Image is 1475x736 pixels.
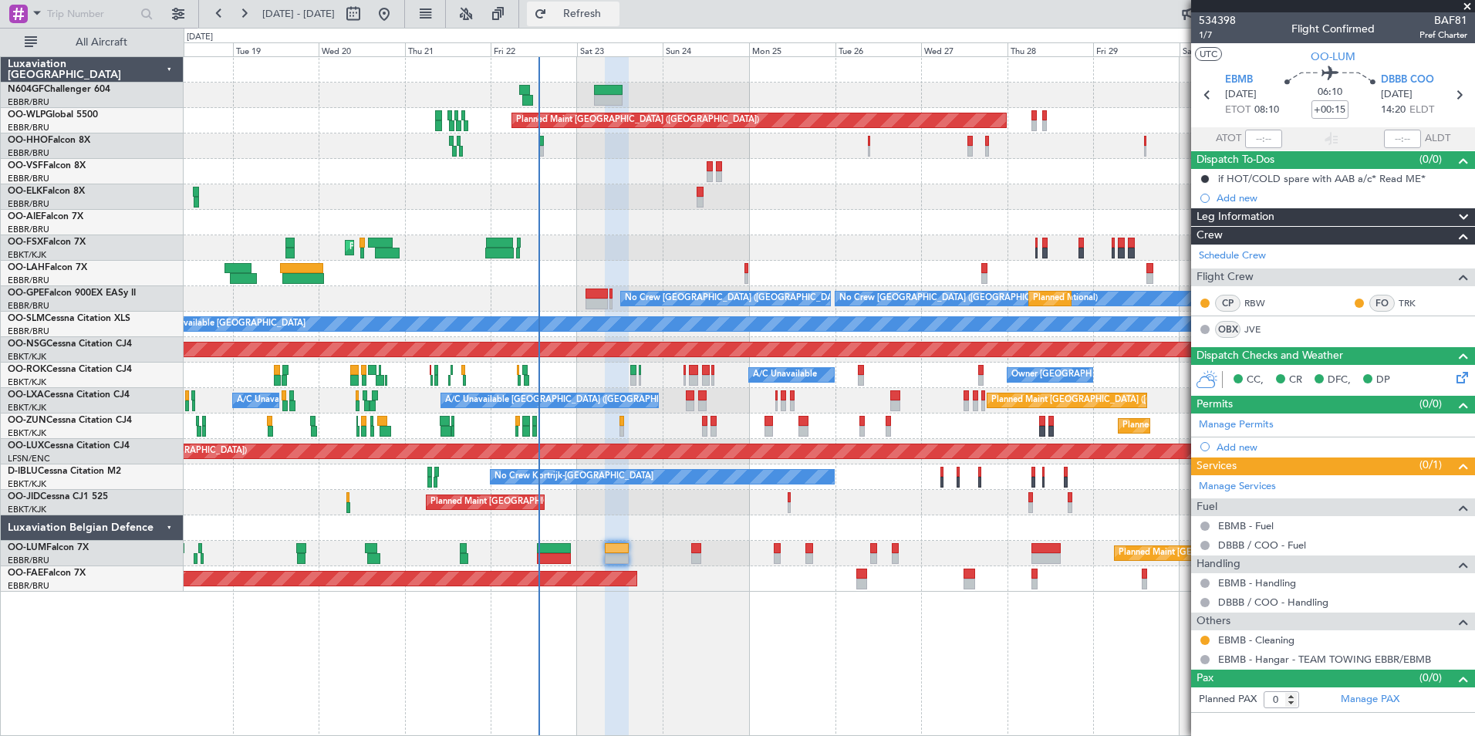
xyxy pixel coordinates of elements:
[8,263,45,272] span: OO-LAH
[1225,103,1251,118] span: ETOT
[8,85,44,94] span: N604GF
[1215,295,1240,312] div: CP
[8,161,86,170] a: OO-VSFFalcon 8X
[550,8,615,19] span: Refresh
[8,453,50,464] a: LFSN/ENC
[8,569,86,578] a: OO-FAEFalcon 7X
[8,96,49,108] a: EBBR/BRU
[491,42,577,56] div: Fri 22
[430,491,673,514] div: Planned Maint [GEOGRAPHIC_DATA] ([GEOGRAPHIC_DATA])
[8,555,49,566] a: EBBR/BRU
[8,467,121,476] a: D-IBLUCessna Citation M2
[8,147,49,159] a: EBBR/BRU
[8,365,132,374] a: OO-ROKCessna Citation CJ4
[1218,576,1296,589] a: EBMB - Handling
[1254,103,1279,118] span: 08:10
[527,2,619,26] button: Refresh
[1197,555,1240,573] span: Handling
[8,249,46,261] a: EBKT/KJK
[1399,296,1433,310] a: TRK
[8,467,38,476] span: D-IBLU
[8,238,43,247] span: OO-FSX
[8,314,130,323] a: OO-SLMCessna Citation XLS
[991,389,1271,412] div: Planned Maint [GEOGRAPHIC_DATA] ([GEOGRAPHIC_DATA] National)
[577,42,663,56] div: Sat 23
[233,42,319,56] div: Tue 19
[8,492,108,501] a: OO-JIDCessna CJ1 525
[1217,441,1467,454] div: Add new
[1217,191,1467,204] div: Add new
[8,173,49,184] a: EBBR/BRU
[8,161,43,170] span: OO-VSF
[1218,633,1294,647] a: EBMB - Cleaning
[839,287,1098,310] div: No Crew [GEOGRAPHIC_DATA] ([GEOGRAPHIC_DATA] National)
[1197,613,1230,630] span: Others
[1369,295,1395,312] div: FO
[1122,414,1302,437] div: Planned Maint Kortrijk-[GEOGRAPHIC_DATA]
[262,7,335,21] span: [DATE] - [DATE]
[1218,653,1431,666] a: EBMB - Hangar - TEAM TOWING EBBR/EBMB
[1381,103,1406,118] span: 14:20
[1218,519,1274,532] a: EBMB - Fuel
[1215,321,1240,338] div: OBX
[8,289,44,298] span: OO-GPE
[1199,417,1274,433] a: Manage Permits
[1409,103,1434,118] span: ELDT
[1008,42,1094,56] div: Thu 28
[1291,21,1375,37] div: Flight Confirmed
[1011,363,1220,387] div: Owner [GEOGRAPHIC_DATA]-[GEOGRAPHIC_DATA]
[150,312,305,336] div: A/C Unavailable [GEOGRAPHIC_DATA]
[8,212,83,221] a: OO-AIEFalcon 7X
[405,42,491,56] div: Thu 21
[8,263,87,272] a: OO-LAHFalcon 7X
[8,416,132,425] a: OO-ZUNCessna Citation CJ4
[8,390,130,400] a: OO-LXACessna Citation CJ4
[1381,87,1413,103] span: [DATE]
[625,287,883,310] div: No Crew [GEOGRAPHIC_DATA] ([GEOGRAPHIC_DATA] National)
[47,2,136,25] input: Trip Number
[8,85,110,94] a: N604GFChallenger 604
[8,187,42,196] span: OO-ELK
[8,326,49,337] a: EBBR/BRU
[445,389,732,412] div: A/C Unavailable [GEOGRAPHIC_DATA] ([GEOGRAPHIC_DATA] National)
[1197,227,1223,245] span: Crew
[1318,85,1342,100] span: 06:10
[663,42,749,56] div: Sun 24
[1225,73,1253,88] span: EBMB
[1289,373,1302,388] span: CR
[1197,396,1233,414] span: Permits
[1419,457,1442,473] span: (0/1)
[1244,296,1279,310] a: RBW
[8,365,46,374] span: OO-ROK
[1197,457,1237,475] span: Services
[494,465,653,488] div: No Crew Kortrijk-[GEOGRAPHIC_DATA]
[349,236,529,259] div: Planned Maint Kortrijk-[GEOGRAPHIC_DATA]
[8,110,98,120] a: OO-WLPGlobal 5500
[1419,396,1442,412] span: (0/0)
[1376,373,1390,388] span: DP
[8,543,89,552] a: OO-LUMFalcon 7X
[1180,42,1266,56] div: Sat 30
[8,314,45,323] span: OO-SLM
[8,136,48,145] span: OO-HHO
[8,504,46,515] a: EBKT/KJK
[8,390,44,400] span: OO-LXA
[1093,42,1180,56] div: Fri 29
[1199,12,1236,29] span: 534398
[319,42,405,56] div: Wed 20
[8,441,44,451] span: OO-LUX
[749,42,835,56] div: Mon 25
[1218,538,1306,552] a: DBBB / COO - Fuel
[1197,498,1217,516] span: Fuel
[8,441,130,451] a: OO-LUXCessna Citation CJ4
[1225,87,1257,103] span: [DATE]
[8,339,46,349] span: OO-NSG
[1197,151,1274,169] span: Dispatch To-Dos
[17,30,167,55] button: All Aircraft
[1247,373,1264,388] span: CC,
[1199,29,1236,42] span: 1/7
[8,187,85,196] a: OO-ELKFalcon 8X
[1381,73,1434,88] span: DBBB COO
[8,427,46,439] a: EBKT/KJK
[8,402,46,414] a: EBKT/KJK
